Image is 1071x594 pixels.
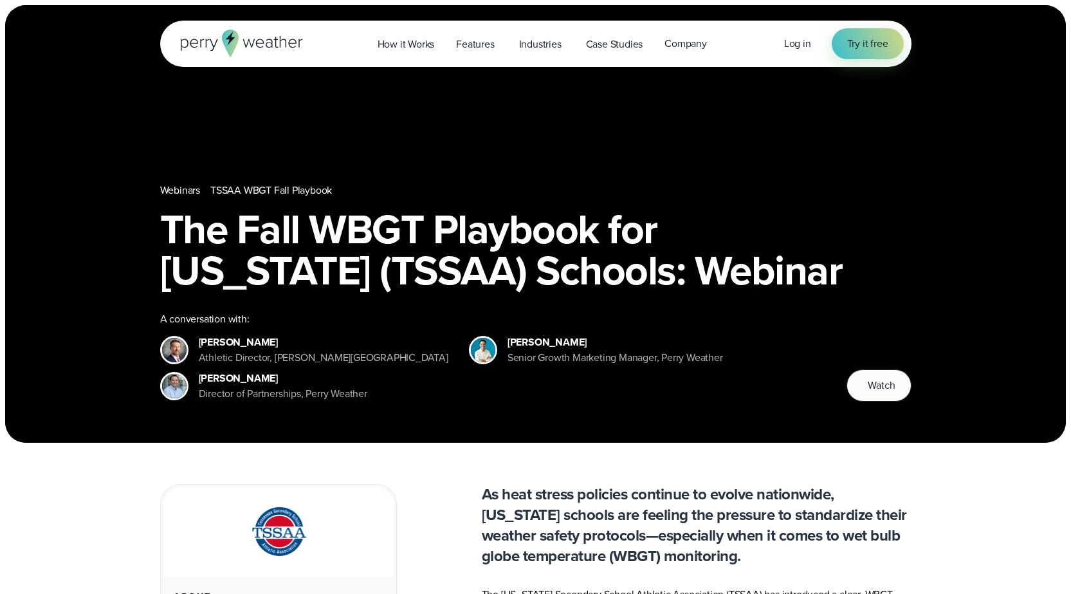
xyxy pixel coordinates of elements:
span: Try it free [847,36,888,51]
span: How it Works [378,37,435,52]
div: [PERSON_NAME] [199,371,367,386]
div: Director of Partnerships, Perry Weather [199,386,367,402]
img: Jeff Wood [162,374,187,398]
span: Case Studies [586,37,643,52]
img: Brian Wyatt [162,338,187,362]
a: Log in [784,36,811,51]
h1: The Fall WBGT Playbook for [US_STATE] (TSSAA) Schools: Webinar [160,209,911,291]
a: How it Works [367,31,446,57]
nav: Breadcrumb [160,183,911,198]
p: As heat stress policies continue to evolve nationwide, [US_STATE] schools are feeling the pressur... [482,484,911,566]
a: Try it free [832,28,904,59]
a: Case Studies [575,31,654,57]
span: Company [664,36,707,51]
div: [PERSON_NAME] [199,335,448,350]
div: Athletic Director, [PERSON_NAME][GEOGRAPHIC_DATA] [199,350,448,366]
a: TSSAA WBGT Fall Playbook [210,183,332,198]
div: A conversation with: [160,311,827,327]
div: Senior Growth Marketing Manager, Perry Weather [508,350,723,366]
span: Features [456,37,494,52]
img: Spencer Patton, Perry Weather [471,338,495,362]
button: Watch [847,369,911,402]
span: Watch [868,378,895,393]
a: Webinars [160,183,200,198]
span: Industries [519,37,562,52]
div: [PERSON_NAME] [508,335,723,350]
img: TSSAA-Tennessee-Secondary-School-Athletic-Association.svg [235,503,322,561]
